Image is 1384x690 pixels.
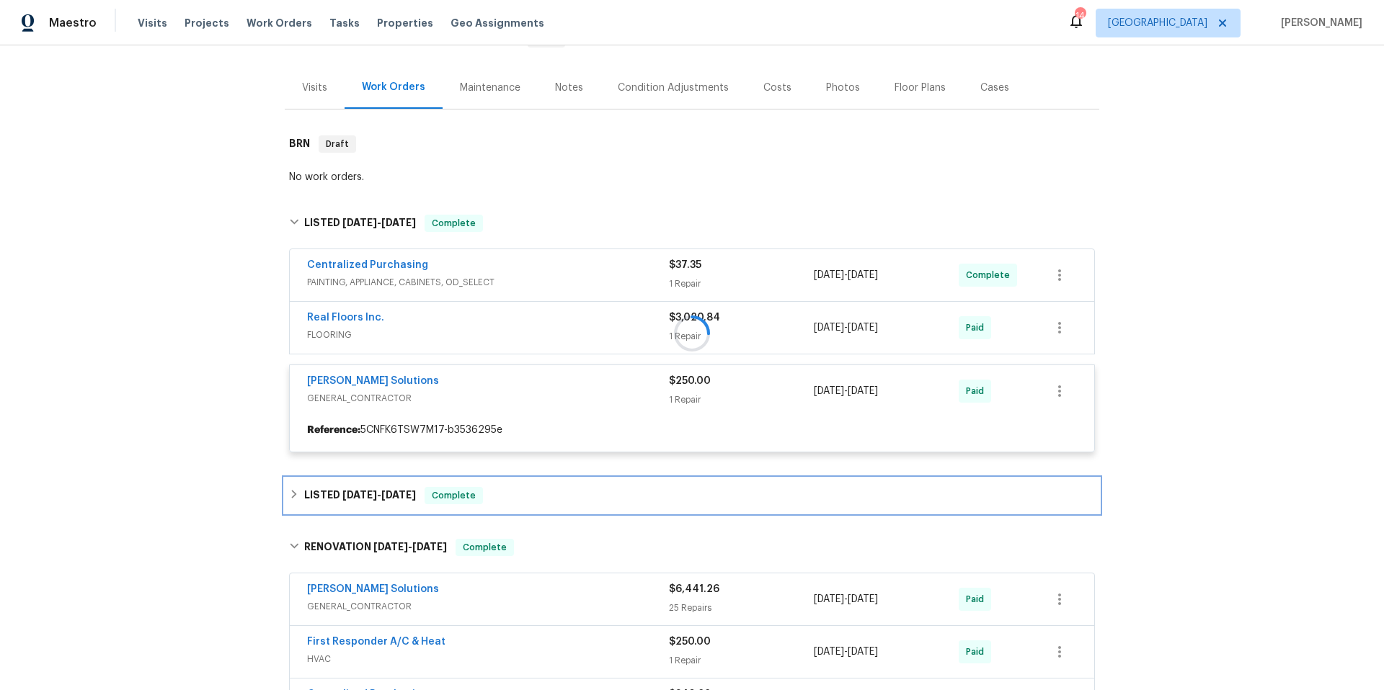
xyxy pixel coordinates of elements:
div: Visits [302,81,327,95]
span: Maestro [49,16,97,30]
div: RENOVATION [DATE]-[DATE]Complete [285,524,1099,570]
h6: BRN [289,135,310,153]
span: - [373,542,447,552]
span: Visits [138,16,167,30]
div: LISTED [DATE]-[DATE]Complete [285,478,1099,513]
a: First Responder A/C & Heat [307,637,445,647]
div: Maintenance [460,81,520,95]
span: Paid [966,645,990,659]
h6: RENOVATION [304,539,447,556]
span: GENERAL_CONTRACTOR [307,599,669,614]
span: - [342,490,416,500]
span: [DATE] [373,542,408,552]
div: Work Orders [362,80,425,94]
span: Geo Assignments [451,16,544,30]
div: BRN Draft [285,121,1099,167]
span: [DATE] [342,490,377,500]
span: [DATE] [412,542,447,552]
span: Complete [457,540,513,555]
span: $250.00 [669,637,711,647]
span: [GEOGRAPHIC_DATA] [1108,16,1207,30]
span: Paid [966,592,990,606]
span: [PERSON_NAME] [1275,16,1362,30]
span: Complete [426,488,482,503]
span: - [814,592,878,606]
div: 25 Repairs [669,601,814,615]
span: $6,441.26 [669,584,719,594]
span: [DATE] [814,647,844,657]
div: No work orders. [289,170,1095,184]
span: [DATE] [848,594,878,604]
span: Tasks [329,18,360,28]
span: [DATE] [848,647,878,657]
div: 14 [1075,9,1085,23]
span: [DATE] [381,490,416,500]
div: Photos [826,81,860,95]
span: - [814,645,878,659]
span: Draft [320,137,355,151]
div: Costs [763,81,791,95]
a: [PERSON_NAME] Solutions [307,584,439,594]
div: Cases [980,81,1009,95]
div: Floor Plans [895,81,946,95]
span: Properties [377,16,433,30]
div: 1 Repair [669,653,814,668]
span: Work Orders [247,16,312,30]
span: Projects [185,16,229,30]
h6: LISTED [304,487,416,504]
div: Condition Adjustments [618,81,729,95]
div: Notes [555,81,583,95]
span: [DATE] [814,594,844,604]
span: HVAC [307,652,669,666]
